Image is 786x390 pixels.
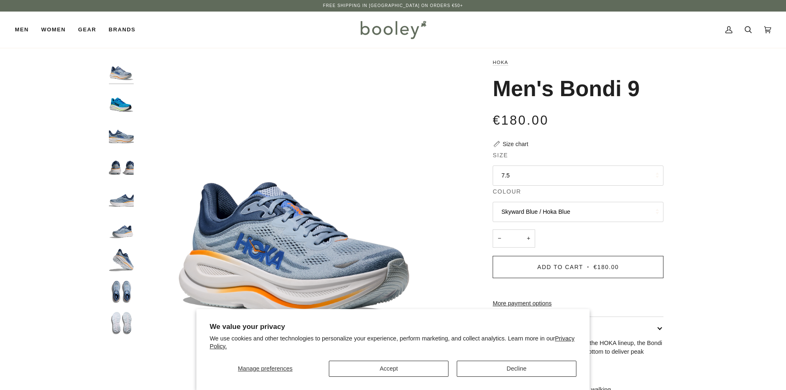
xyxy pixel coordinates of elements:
a: Women [35,12,72,48]
div: Size chart [503,140,528,149]
span: Women [41,26,66,34]
a: Brands [102,12,142,48]
h2: We value your privacy [210,322,576,331]
img: Hoka Men's Bondi 9 Drizzle / Downpour - Booley Galway [109,279,134,304]
p: We use cookies and other technologies to personalize your experience, perform marketing, and coll... [210,335,576,350]
button: − [493,229,506,248]
a: More payment options [493,299,663,308]
img: Hoka Men's Bondi 9 Drizzle / Downpour - Booley Galway [109,58,134,83]
button: Decline [457,361,576,377]
a: Gear [72,12,102,48]
span: Men [15,26,29,34]
img: Men's Bondi 9 [109,90,134,114]
span: Colour [493,187,521,196]
span: Brands [109,26,135,34]
span: Manage preferences [238,365,293,372]
img: Hoka Men's Bondi 9 Drizzle / Downpour - Booley Galway [109,216,134,241]
img: Hoka Men's Bondi 9 Drizzle / Downpour - Booley Galway [109,311,134,336]
span: Add to Cart [537,264,583,270]
img: Hoka Men&#39;s Bondi 9 Drizzle / Downpour - Booley Galway [138,58,464,384]
h1: Men's Bondi 9 [493,75,640,102]
button: Skyward Blue / Hoka Blue [493,202,663,222]
button: Add to Cart • €180.00 [493,256,663,278]
a: Men [15,12,35,48]
img: Hoka Men's Bondi 9 Drizzle / Downpour - Booley Galway [109,248,134,272]
img: Hoka Men's Bondi 9 Drizzle / Downpour - Booley Galway [109,121,134,146]
button: 7.5 [493,165,663,186]
span: €180.00 [493,113,549,128]
span: • [585,264,591,270]
img: Hoka Men's Bondi 9 Drizzle / Downpour - Booley Galway [109,184,134,209]
input: Quantity [493,229,535,248]
span: Gear [78,26,96,34]
a: Hoka [493,60,508,65]
span: Size [493,151,508,160]
img: Booley [357,18,429,42]
div: Hoka Men's Bondi 9 Drizzle / Downpour - Booley Galway [138,58,464,384]
img: Hoka Men's Bondi 9 Drizzle / Downpour - Booley Galway [109,153,134,177]
button: Manage preferences [210,361,321,377]
span: €180.00 [594,264,619,270]
p: Free Shipping in [GEOGRAPHIC_DATA] on Orders €50+ [323,2,463,9]
a: Privacy Policy. [210,335,574,350]
button: Accept [329,361,448,377]
button: + [522,229,535,248]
